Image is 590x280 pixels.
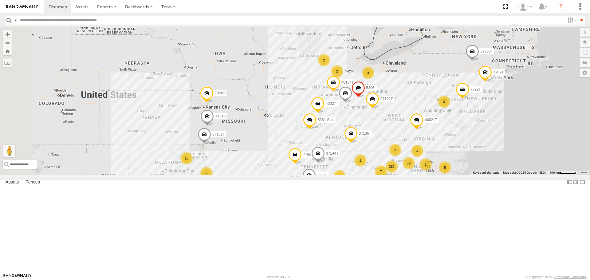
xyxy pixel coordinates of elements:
[573,178,579,187] label: Dock Summary Table to the Right
[326,151,339,156] span: 37144T
[3,30,12,38] button: Zoom in
[389,144,401,156] div: 3
[375,165,387,178] div: 7
[215,114,226,118] span: T1818
[554,275,587,279] a: Terms and Conditions
[438,96,450,108] div: 3
[386,160,398,173] div: 362
[200,167,213,179] div: 33
[303,152,313,157] span: 7766T
[354,154,367,167] div: 2
[359,132,372,136] span: 37136T
[341,80,354,85] span: 40134T
[525,275,587,279] div: © Copyright 2025 -
[22,178,43,187] label: Fences
[579,178,585,187] label: Hide Summary Table
[580,69,590,77] label: Map Settings
[3,47,12,55] button: Zoom Home
[13,16,18,25] label: Search Query
[318,54,330,66] div: 2
[549,171,560,174] span: 100 km
[565,16,578,25] label: Search Filter Options
[411,145,423,157] div: 4
[548,171,578,175] button: Map Scale: 100 km per 48 pixels
[333,170,346,182] div: 9
[480,49,493,53] span: 37088T
[318,118,335,122] span: 5381-Sold
[403,157,415,169] div: 79
[362,67,374,79] div: 4
[3,274,32,280] a: Visit our Website
[581,171,587,174] a: Terms
[366,86,375,90] span: 5306
[380,97,393,101] span: 87122T
[2,178,22,187] label: Assets
[419,158,432,171] div: 2
[326,101,338,106] span: 40027T
[556,2,566,12] i: ?
[516,2,534,11] div: Dwight Wallace
[331,65,343,77] div: 2
[317,173,328,178] span: T3213
[212,132,225,136] span: 37131T
[3,58,12,67] label: Measure
[439,161,451,174] div: 5
[567,178,573,187] label: Dock Summary Table to the Left
[493,70,504,75] span: 7769T
[473,171,499,175] button: Keyboard shortcuts
[425,118,437,122] span: 40021T
[3,145,15,157] button: Drag Pegman onto the map to open Street View
[470,87,481,92] span: 7772T
[3,38,12,47] button: Zoom out
[6,5,38,9] img: rand-logo.svg
[503,171,546,174] span: Map data ©2025 Google, INEGI
[267,275,290,279] div: Version: 305.01
[180,152,193,164] div: 18
[215,91,225,95] span: T3202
